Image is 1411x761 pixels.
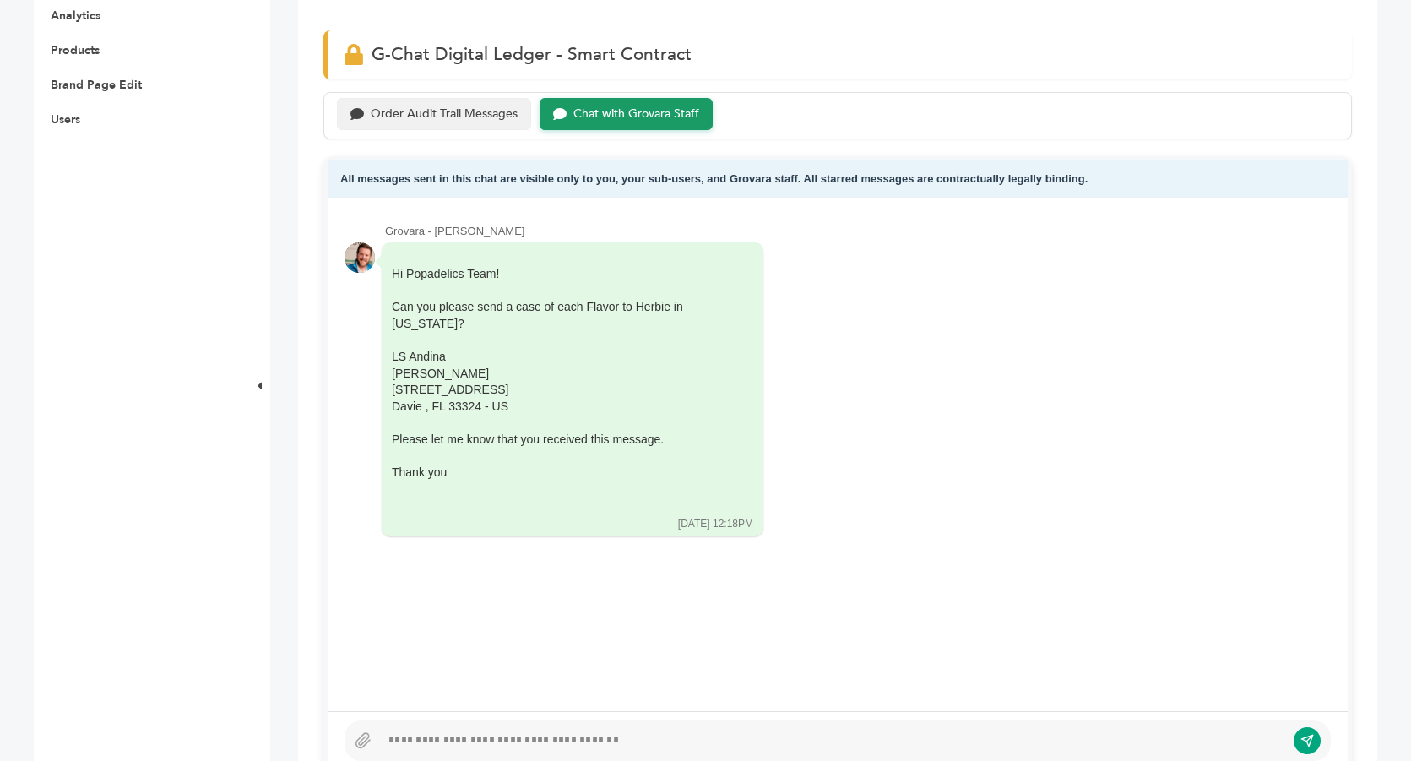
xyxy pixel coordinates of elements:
a: Analytics [51,8,100,24]
span: Can you please send a case of each Flavor to Herbie in [US_STATE]? [392,300,683,330]
span: [PERSON_NAME] [392,367,489,380]
span: Davie , FL 33324 - US [392,400,508,413]
span: Please let me know that you received this message. [392,432,664,446]
span: Thank you [392,465,447,479]
div: [DATE] 12:18PM [678,517,753,531]
span: [STREET_ADDRESS] [392,383,508,396]
div: Order Audit Trail Messages [371,107,518,122]
div: Hi Popadelics Team! [392,266,730,514]
a: Users [51,111,80,128]
div: Chat with Grovara Staff [573,107,699,122]
a: Products [51,42,100,58]
div: All messages sent in this chat are visible only to you, your sub-users, and Grovara staff. All st... [328,160,1348,198]
div: Grovara - [PERSON_NAME] [385,224,1331,239]
a: Brand Page Edit [51,77,142,93]
span: LS Andina [392,350,446,363]
span: G-Chat Digital Ledger - Smart Contract [372,42,692,67]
